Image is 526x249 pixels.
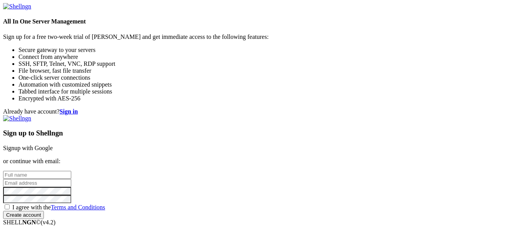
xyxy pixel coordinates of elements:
li: Automation with customized snippets [18,81,523,88]
h4: All In One Server Management [3,18,523,25]
p: or continue with email: [3,158,523,165]
a: Terms and Conditions [51,204,105,211]
div: Already have account? [3,108,523,115]
li: SSH, SFTP, Telnet, VNC, RDP support [18,60,523,67]
li: One-click server connections [18,74,523,81]
input: Create account [3,211,44,219]
li: Tabbed interface for multiple sessions [18,88,523,95]
span: I agree with the [12,204,105,211]
img: Shellngn [3,115,31,122]
span: SHELL © [3,219,55,226]
input: Email address [3,179,71,187]
li: Secure gateway to your servers [18,47,523,53]
input: I agree with theTerms and Conditions [5,204,10,209]
li: Encrypted with AES-256 [18,95,523,102]
input: Full name [3,171,71,179]
b: NGN [22,219,36,226]
img: Shellngn [3,3,31,10]
span: 4.2.0 [41,219,56,226]
li: Connect from anywhere [18,53,523,60]
h3: Sign up to Shellngn [3,129,523,137]
p: Sign up for a free two-week trial of [PERSON_NAME] and get immediate access to the following feat... [3,33,523,40]
a: Signup with Google [3,145,53,151]
a: Sign in [60,108,78,115]
li: File browser, fast file transfer [18,67,523,74]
